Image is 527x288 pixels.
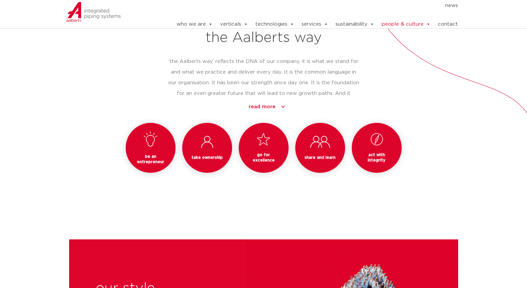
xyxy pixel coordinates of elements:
[156,0,458,11] nav: Menu
[134,154,168,164] h3: be an entrepreneur
[247,152,281,163] h3: go for excellence
[168,56,359,120] p: ‘the Aalberts way’ reflects the DNA of our company, it is what we stand for and what we practice ...
[168,30,359,46] h2: the Aalberts way
[175,102,359,112] a: read more
[220,18,248,31] a: verticals
[335,18,374,31] a: sustainability
[445,0,458,11] a: news
[360,152,394,163] h3: act with integrity
[303,155,337,160] h3: share and learn
[177,18,213,31] a: who we are
[438,18,458,31] a: contact
[382,18,431,31] a: people & culture
[190,155,224,160] h3: take ownership
[302,18,328,31] a: services
[255,18,294,31] a: technologies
